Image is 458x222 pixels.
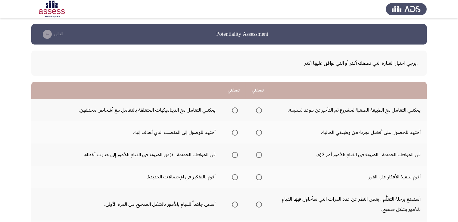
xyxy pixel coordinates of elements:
mat-radio-group: Select an option [229,150,238,160]
td: أسعى جاهداً للقيام بالأمور بالشكل الصحيح من المرة الأولى. [31,188,222,220]
td: أجتهد للحصول على أفضل تجربة من وظيفتي الحالية. [270,121,427,143]
img: Assessment logo of Potentiality Assessment [31,1,72,17]
mat-radio-group: Select an option [254,150,262,160]
button: check the missing [39,29,65,39]
mat-radio-group: Select an option [254,172,262,182]
th: تصفني [246,82,270,99]
td: في المواقف الجديدة ، تؤدي المرونة في القيام بالأمور إلى حدوث أخطاء. [31,143,222,166]
mat-radio-group: Select an option [229,172,238,182]
td: أقوم بتنفيذ الأفكار على الفور. [270,166,427,188]
td: يمكنني التعامل مع الطبيعة الصعبة لمشروع تم التأخيرعن موعد تسليمه. [270,99,427,121]
td: أقوم بالتفكير في الإحتمالات الجديدة. [31,166,222,188]
mat-radio-group: Select an option [229,127,238,137]
td: أجتهد للوصول إلى المنصب الذي أهدف إليه. [31,121,222,143]
mat-radio-group: Select an option [229,199,238,209]
th: تصفني [222,82,246,99]
td: في المواقف الجديدة ، المرونة في القيام بالأمور أمر لازم. [270,143,427,166]
td: أستمتع برحلة التعلُّم ، بغض النظر عن عدد المرات التي سأحاول فيها القيام بالأمور بشكل صحيح. [270,188,427,220]
mat-radio-group: Select an option [254,199,262,209]
td: يمكنني التعامل مع الديناميكيات المتعلقة بالتعامل مع أشخاص مختلفين. [31,99,222,121]
mat-radio-group: Select an option [254,105,262,115]
mat-radio-group: Select an option [229,105,238,115]
img: Assess Talent Management logo [386,1,427,17]
h3: Potentiality Assessment [216,30,268,38]
mat-radio-group: Select an option [254,127,262,137]
div: .يرجي اختيار العبارة التي تصفك أكثر أو التي توافق عليها أكثر [40,58,418,68]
